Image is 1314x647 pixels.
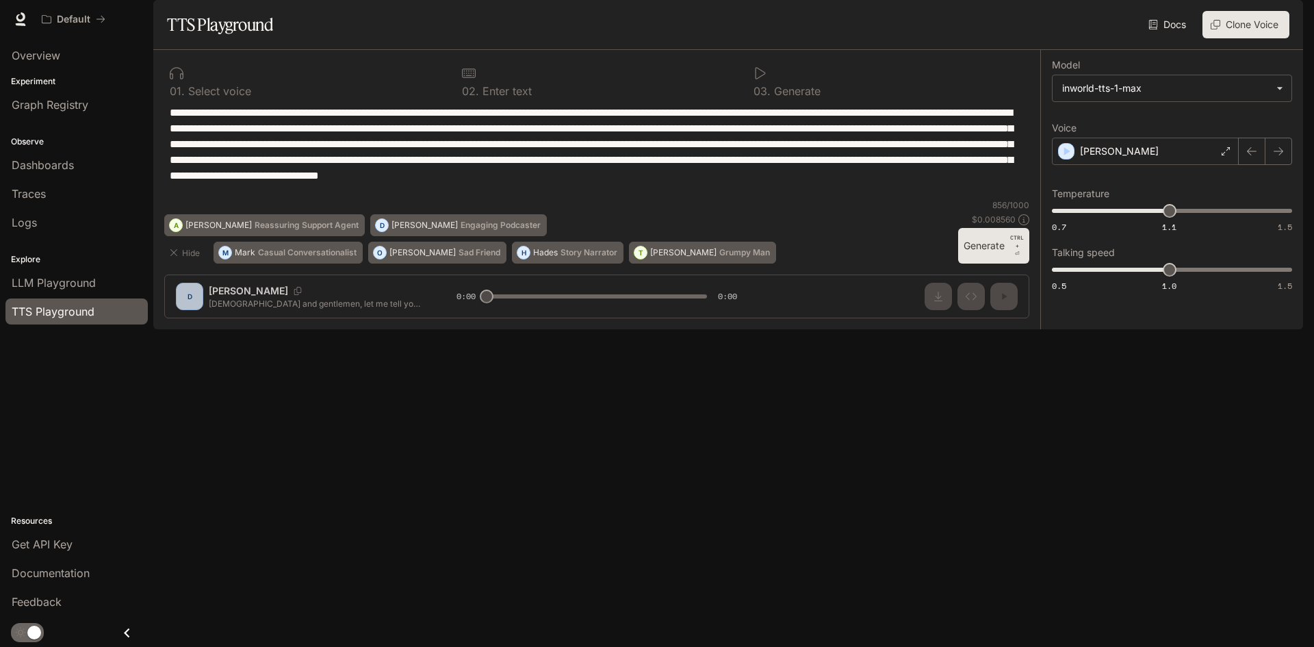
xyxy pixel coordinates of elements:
[1080,144,1159,158] p: [PERSON_NAME]
[376,214,388,236] div: D
[36,5,112,33] button: All workspaces
[368,242,506,264] button: O[PERSON_NAME]Sad Friend
[719,249,770,257] p: Grumpy Man
[1278,280,1292,292] span: 1.5
[1010,233,1024,250] p: CTRL +
[258,249,357,257] p: Casual Conversationalist
[1146,11,1191,38] a: Docs
[170,86,185,97] p: 0 1 .
[753,86,771,97] p: 0 3 .
[1052,123,1077,133] p: Voice
[164,242,208,264] button: Hide
[1202,11,1289,38] button: Clone Voice
[461,221,541,229] p: Engaging Podcaster
[1052,189,1109,199] p: Temperature
[1052,280,1066,292] span: 0.5
[1162,221,1176,233] span: 1.1
[650,249,717,257] p: [PERSON_NAME]
[57,14,90,25] p: Default
[459,249,500,257] p: Sad Friend
[479,86,532,97] p: Enter text
[167,11,273,38] h1: TTS Playground
[462,86,479,97] p: 0 2 .
[1052,248,1115,257] p: Talking speed
[391,221,458,229] p: [PERSON_NAME]
[533,249,558,257] p: Hades
[219,242,231,264] div: M
[1052,221,1066,233] span: 0.7
[771,86,821,97] p: Generate
[185,221,252,229] p: [PERSON_NAME]
[185,86,251,97] p: Select voice
[1162,280,1176,292] span: 1.0
[370,214,547,236] button: D[PERSON_NAME]Engaging Podcaster
[561,249,617,257] p: Story Narrator
[634,242,647,264] div: T
[1062,81,1270,95] div: inworld-tts-1-max
[1010,233,1024,258] p: ⏎
[214,242,363,264] button: MMarkCasual Conversationalist
[164,214,365,236] button: A[PERSON_NAME]Reassuring Support Agent
[629,242,776,264] button: T[PERSON_NAME]Grumpy Man
[958,228,1029,264] button: GenerateCTRL +⏎
[512,242,623,264] button: HHadesStory Narrator
[517,242,530,264] div: H
[389,249,456,257] p: [PERSON_NAME]
[1278,221,1292,233] span: 1.5
[1052,60,1080,70] p: Model
[170,214,182,236] div: A
[235,249,255,257] p: Mark
[1053,75,1291,101] div: inworld-tts-1-max
[255,221,359,229] p: Reassuring Support Agent
[374,242,386,264] div: O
